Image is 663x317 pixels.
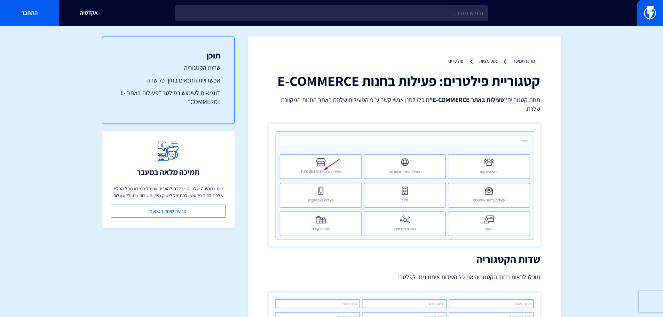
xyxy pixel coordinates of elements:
p: צוות התמיכה שלנו יסייע לכם להעביר את כל המידע מכל הכלים שלכם לתוך פלאשי ולהתחיל לשווק מיד, השירות... [111,185,226,199]
a: פילטרים [448,58,464,64]
a: אוטומציות [479,58,497,64]
p: תוכלו לראות בתוך הקטגוריה את כל השדות איתם ניתן לפלטר: [269,272,540,282]
strong: "פעילות באתר E-COMMERCE" [429,96,507,104]
a: קביעת שיחת הטמעה [111,205,226,218]
h1: קטגוריית פילטרים: פעילות בחנות E-COMMERCE [269,73,540,88]
h3: תוכן [116,51,220,60]
input: חיפוש מהיר... [175,5,488,21]
h3: תמיכה מלאה במעבר [137,168,199,176]
a: דוגמאות לשימוש בפילטר "פעילות באתר E-COMMERCE" [116,88,220,106]
a: שדות הקטגוריה [116,63,220,72]
h2: שדות הקטגוריה [269,254,540,265]
a: מרכז תמיכה [513,58,535,64]
p: תחת קטגוריית תוכלו לסנן אנשי קשר ע"פ הפעילות שלהם באתר החנות המקוונת שלכם. [269,95,540,113]
a: אפשרויות התנאים בתוך כל שדה [116,76,220,85]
